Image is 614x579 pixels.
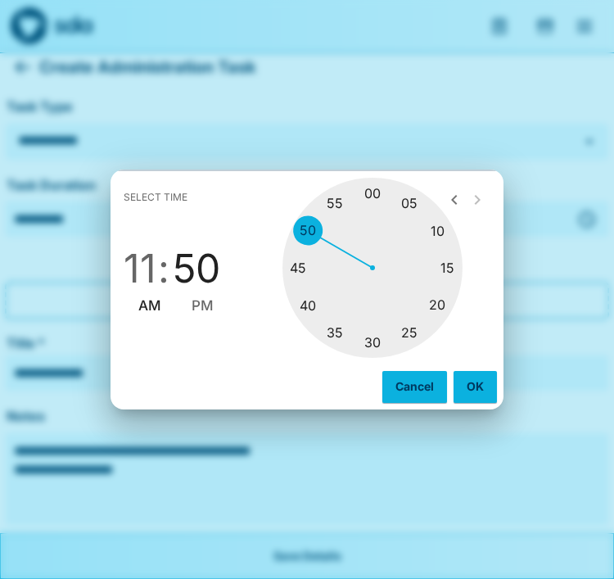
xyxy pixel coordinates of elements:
span: : [158,246,169,292]
button: AM [138,295,161,317]
button: 50 [173,246,220,292]
button: Cancel [382,371,447,402]
button: OK [454,371,497,402]
span: Select time [124,184,187,210]
button: open previous view [438,183,471,216]
button: 11 [124,246,156,292]
button: PM [192,295,214,317]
